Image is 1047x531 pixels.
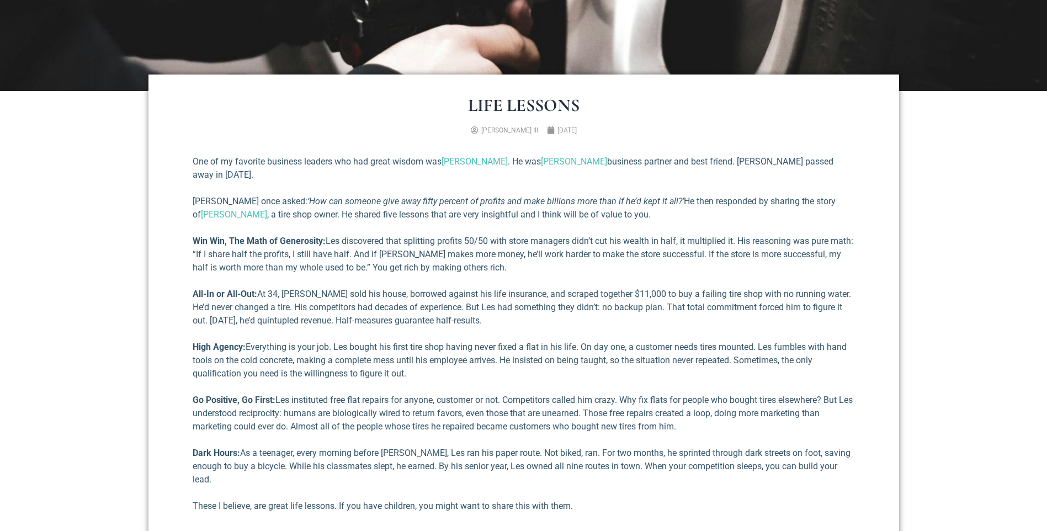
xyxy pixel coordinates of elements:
strong: Go Positive, Go First: [193,395,275,405]
p: These I believe, are great life lessons. If you have children, you might want to share this with ... [193,500,855,513]
h1: Life Lessons [193,97,855,114]
span: [PERSON_NAME] III [481,126,538,134]
strong: All-In or All-Out: [193,289,257,299]
p: Everything is your job. Les bought his first tire shop having never fixed a flat in his life. On ... [193,341,855,380]
p: As a teenager, every morning before [PERSON_NAME], Les ran his paper route. Not biked, ran. For t... [193,447,855,486]
p: At 34, [PERSON_NAME] sold his house, borrowed against his life insurance, and scraped together $1... [193,288,855,327]
p: One of my favorite business leaders who had great wisdom was . He was business partner and best f... [193,155,855,182]
strong: Win Win, The Math of Generosity: [193,236,326,246]
p: Les discovered that splitting profits 50/50 with store managers didn’t cut his wealth in half, it... [193,235,855,274]
em: ‘How can someone give away fifty percent of profits and make billions more than if he’d kept it a... [307,196,684,206]
a: [PERSON_NAME] [541,156,607,167]
time: [DATE] [557,126,577,134]
strong: Dark Hours: [193,448,240,458]
a: [PERSON_NAME] [201,209,267,220]
a: [DATE] [547,125,577,135]
p: [PERSON_NAME] once asked: He then responded by sharing the story of , a tire shop owner. He share... [193,195,855,221]
a: [PERSON_NAME] [442,156,508,167]
strong: High Agency: [193,342,246,352]
p: Les instituted free flat repairs for anyone, customer or not. Competitors called him crazy. Why f... [193,394,855,433]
